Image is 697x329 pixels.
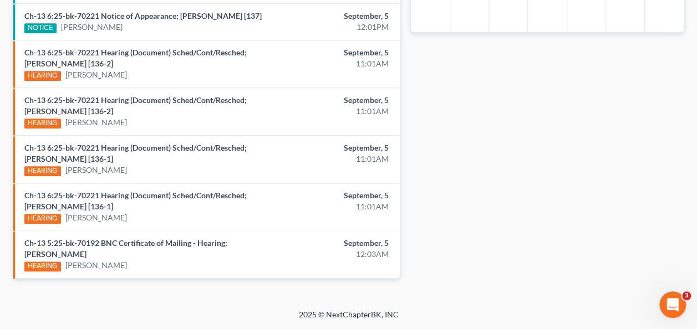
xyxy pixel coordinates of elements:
[61,22,123,33] a: [PERSON_NAME]
[659,291,686,318] iframe: Intercom live chat
[33,309,665,329] div: 2025 © NextChapterBK, INC
[65,117,127,128] a: [PERSON_NAME]
[274,47,389,58] div: September, 5
[274,106,389,117] div: 11:01AM
[274,190,389,201] div: September, 5
[65,69,127,80] a: [PERSON_NAME]
[24,71,61,81] div: HEARING
[24,119,61,128] div: HEARING
[24,191,247,211] a: Ch-13 6:25-bk-70221 Hearing (Document) Sched/Cont/Resched; [PERSON_NAME] [136-1]
[274,22,389,33] div: 12:01PM
[274,142,389,153] div: September, 5
[24,143,247,163] a: Ch-13 6:25-bk-70221 Hearing (Document) Sched/Cont/Resched; [PERSON_NAME] [136-1]
[65,260,127,271] a: [PERSON_NAME]
[274,238,389,249] div: September, 5
[682,291,691,300] span: 3
[24,214,61,224] div: HEARING
[274,201,389,212] div: 11:01AM
[274,58,389,69] div: 11:01AM
[274,95,389,106] div: September, 5
[65,212,127,223] a: [PERSON_NAME]
[274,11,389,22] div: September, 5
[24,95,247,116] a: Ch-13 6:25-bk-70221 Hearing (Document) Sched/Cont/Resched; [PERSON_NAME] [136-2]
[65,164,127,176] a: [PERSON_NAME]
[24,11,262,20] a: Ch-13 6:25-bk-70221 Notice of Appearance; [PERSON_NAME] [137]
[24,48,247,68] a: Ch-13 6:25-bk-70221 Hearing (Document) Sched/Cont/Resched; [PERSON_NAME] [136-2]
[24,261,61,271] div: HEARING
[274,153,389,164] div: 11:01AM
[274,249,389,260] div: 12:03AM
[24,23,57,33] div: NOTICE
[24,166,61,176] div: HEARING
[24,238,227,259] a: Ch-13 5:25-bk-70192 BNC Certificate of Mailing - Hearing; [PERSON_NAME]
